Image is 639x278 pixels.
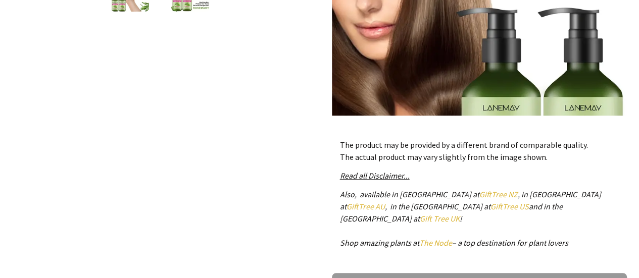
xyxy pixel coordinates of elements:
a: The Node [419,238,452,248]
a: GiftTree US [490,201,529,211]
a: Read all Disclaimer... [340,171,410,181]
p: The product may be provided by a different brand of comparable quality. The actual product may va... [340,139,619,163]
a: GiftTree NZ [479,189,518,199]
a: GiftTree AU [347,201,385,211]
em: Also, available in [GEOGRAPHIC_DATA] at , in [GEOGRAPHIC_DATA] at , in the [GEOGRAPHIC_DATA] at a... [340,189,601,248]
a: Gift Tree UK [420,213,460,224]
